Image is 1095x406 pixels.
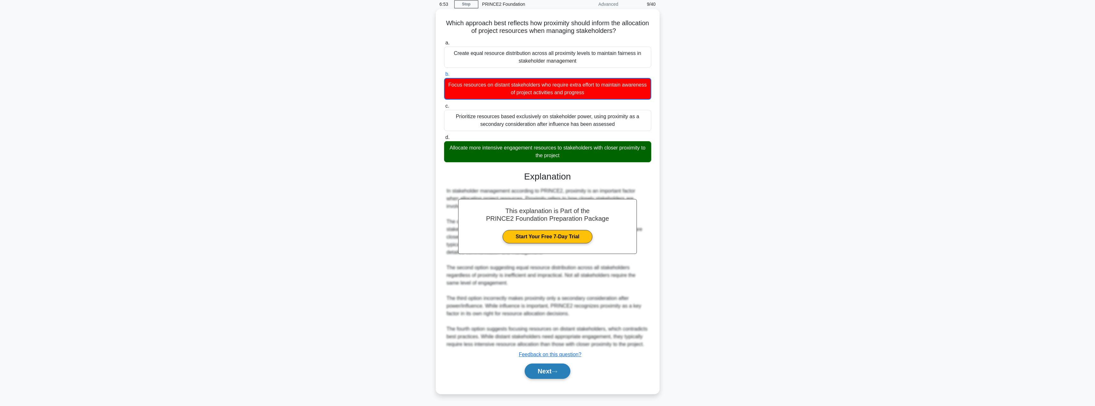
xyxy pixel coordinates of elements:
[444,78,651,100] div: Focus resources on distant stakeholders who require extra effort to maintain awareness of project...
[525,364,570,379] button: Next
[445,103,449,109] span: c.
[454,0,478,8] a: Stop
[444,141,651,162] div: Allocate more intensive engagement resources to stakeholders with closer proximity to the project
[444,110,651,131] div: Prioritize resources based exclusively on stakeholder power, using proximity as a secondary consi...
[447,187,649,348] div: In stakeholder management according to PRINCE2, proximity is an important factor when allocating ...
[445,134,450,140] span: d.
[443,19,652,35] h5: Which approach best reflects how proximity should inform the allocation of project resources when...
[445,71,450,77] span: b.
[445,40,450,45] span: a.
[503,230,592,243] a: Start Your Free 7-Day Trial
[519,352,582,357] a: Feedback on this question?
[448,171,647,182] h3: Explanation
[444,47,651,68] div: Create equal resource distribution across all proximity levels to maintain fairness in stakeholde...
